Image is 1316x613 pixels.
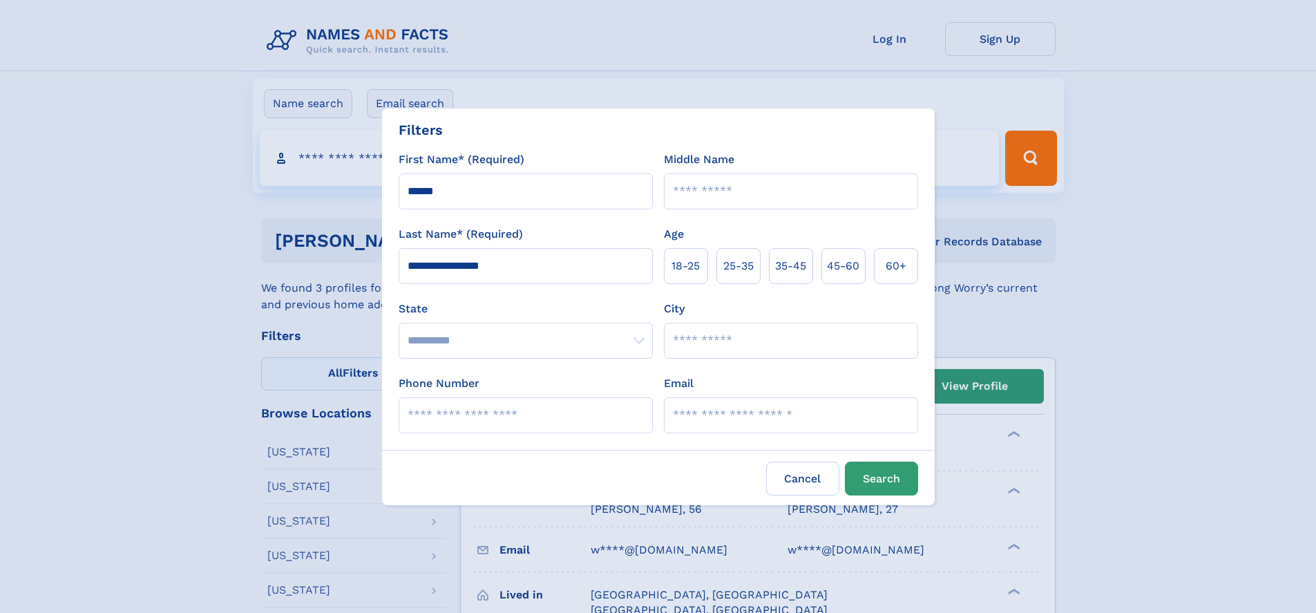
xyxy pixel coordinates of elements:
span: 18‑25 [671,258,700,274]
label: City [664,301,685,317]
label: Cancel [766,462,839,496]
label: Middle Name [664,151,734,168]
span: 45‑60 [827,258,859,274]
button: Search [845,462,918,496]
label: Email [664,375,694,392]
span: 25‑35 [723,258,754,274]
div: Filters [399,120,443,140]
label: Last Name* (Required) [399,226,523,243]
label: First Name* (Required) [399,151,524,168]
span: 35‑45 [775,258,806,274]
label: Age [664,226,684,243]
span: 60+ [886,258,906,274]
label: State [399,301,653,317]
label: Phone Number [399,375,479,392]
